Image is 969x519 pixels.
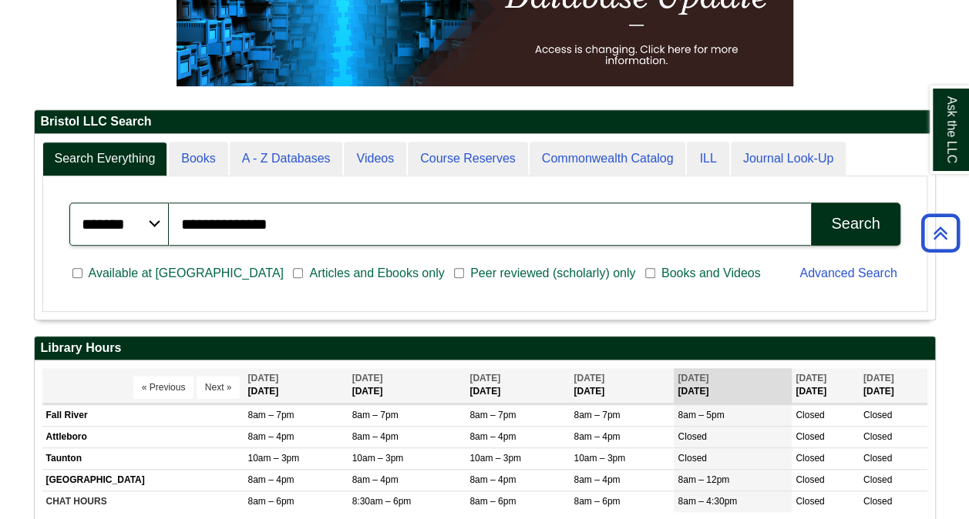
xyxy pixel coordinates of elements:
input: Articles and Ebooks only [293,266,303,280]
span: Closed [796,496,824,507]
span: 8am – 7pm [574,410,620,420]
a: Back to Top [916,223,965,243]
span: 8am – 12pm [678,474,729,485]
th: [DATE] [792,368,860,403]
span: Closed [863,474,892,485]
h2: Library Hours [35,337,935,360]
th: [DATE] [466,368,570,403]
th: [DATE] [674,368,792,403]
span: Closed [863,496,892,507]
span: 10am – 3pm [247,453,299,464]
span: [DATE] [574,373,604,383]
button: Search [811,203,900,246]
span: Closed [796,474,824,485]
span: 8:30am – 6pm [352,496,412,507]
th: [DATE] [348,368,466,403]
span: 10am – 3pm [352,453,404,464]
span: 10am – 3pm [469,453,521,464]
span: 8am – 4pm [469,431,516,442]
span: 8am – 4pm [469,474,516,485]
input: Available at [GEOGRAPHIC_DATA] [72,266,82,280]
input: Books and Videos [645,266,655,280]
td: Taunton [42,447,244,469]
h2: Bristol LLC Search [35,110,935,134]
span: Closed [678,453,706,464]
span: [DATE] [469,373,500,383]
span: [DATE] [863,373,894,383]
th: [DATE] [244,368,348,403]
span: 8am – 6pm [574,496,620,507]
span: Closed [863,431,892,442]
a: Course Reserves [408,142,528,176]
span: Available at [GEOGRAPHIC_DATA] [82,264,290,283]
a: Search Everything [42,142,168,176]
td: Attleboro [42,426,244,447]
span: Closed [796,453,824,464]
a: Commonwealth Catalog [530,142,686,176]
span: 8am – 4pm [352,431,399,442]
td: CHAT HOURS [42,491,244,513]
td: [GEOGRAPHIC_DATA] [42,470,244,491]
a: Journal Look-Up [731,142,846,176]
a: A - Z Databases [230,142,343,176]
span: 8am – 4pm [574,431,620,442]
span: 8am – 7pm [469,410,516,420]
th: [DATE] [570,368,674,403]
span: Peer reviewed (scholarly) only [464,264,641,283]
input: Peer reviewed (scholarly) only [454,266,464,280]
span: 8am – 4pm [247,474,294,485]
span: 8am – 4pm [352,474,399,485]
button: « Previous [133,376,194,399]
span: Closed [678,431,706,442]
span: Closed [796,431,824,442]
span: [DATE] [678,373,708,383]
span: Closed [796,410,824,420]
td: Fall River [42,404,244,426]
a: ILL [687,142,728,176]
span: [DATE] [247,373,278,383]
span: 8am – 4pm [247,431,294,442]
span: Closed [863,410,892,420]
span: Closed [863,453,892,464]
a: Videos [344,142,406,176]
div: Search [831,215,880,233]
span: Books and Videos [655,264,767,283]
a: Books [169,142,227,176]
span: [DATE] [352,373,383,383]
span: [DATE] [796,373,826,383]
span: 8am – 6pm [247,496,294,507]
span: 8am – 5pm [678,410,724,420]
span: 8am – 7pm [247,410,294,420]
span: 8am – 7pm [352,410,399,420]
a: Advanced Search [799,266,897,280]
button: Next » [197,376,241,399]
span: 8am – 4pm [574,474,620,485]
span: 8am – 4:30pm [678,496,737,507]
span: 10am – 3pm [574,453,625,464]
span: Articles and Ebooks only [303,264,450,283]
th: [DATE] [860,368,927,403]
span: 8am – 6pm [469,496,516,507]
